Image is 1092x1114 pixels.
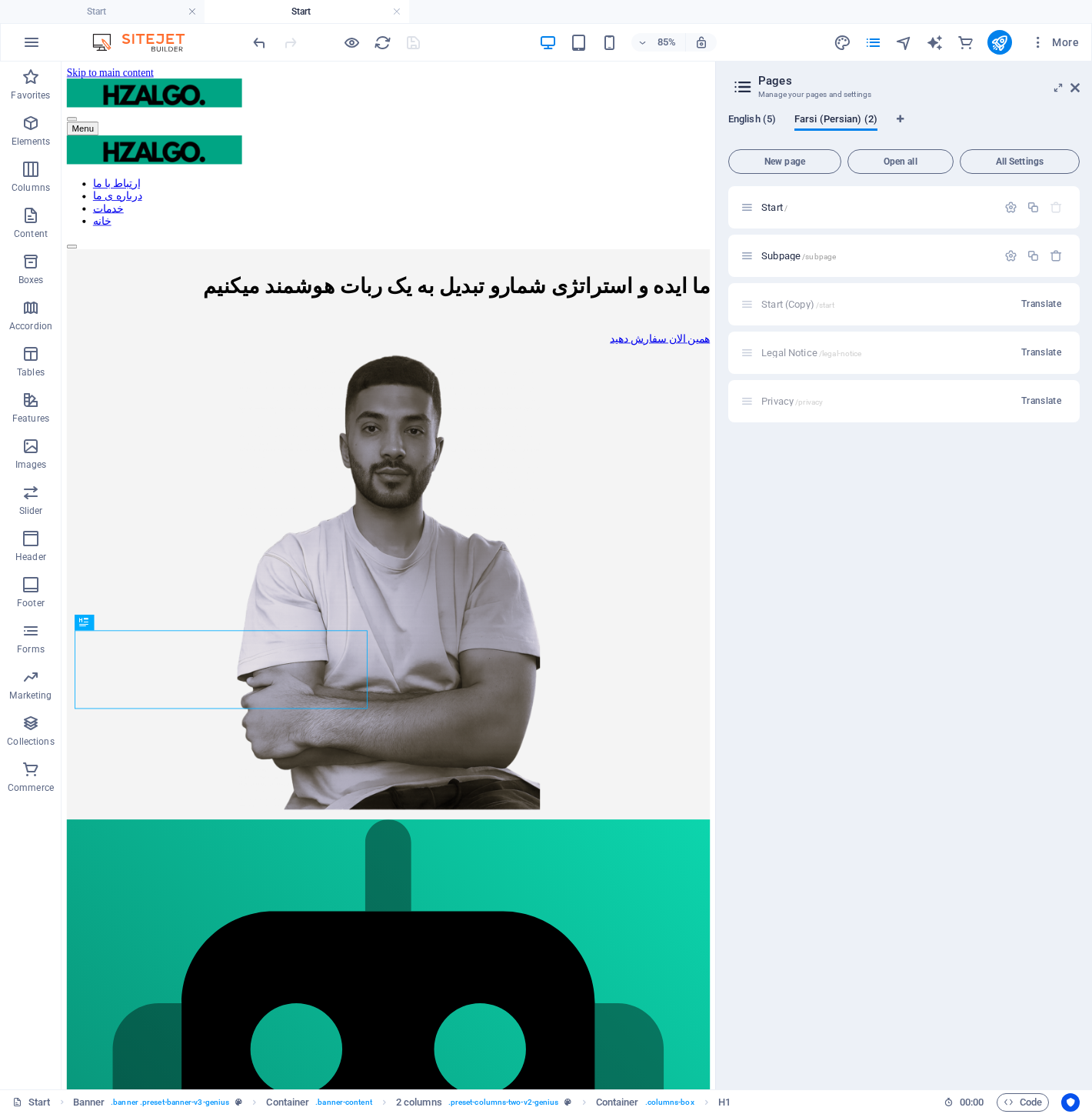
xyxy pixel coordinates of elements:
span: . banner .preset-banner-v3-genius [111,1093,229,1112]
span: Code [1004,1093,1042,1112]
p: Tables [17,366,45,379]
i: Design (Ctrl+Alt+Y) [834,34,851,52]
i: Navigator [895,34,913,52]
span: 00 00 [960,1093,984,1112]
p: Content [14,228,48,240]
h4: Start [205,3,409,20]
span: Translate [1021,395,1061,407]
button: More [1024,30,1085,55]
span: . columns-box [645,1093,694,1112]
div: Duplicate [1027,201,1040,214]
button: All Settings [960,149,1080,174]
i: AI Writer [926,34,944,52]
button: 85% [631,33,686,52]
i: This element is a customizable preset [235,1098,242,1106]
h2: Pages [758,74,1080,88]
span: Click to select. Double-click to edit [266,1093,309,1112]
span: All Settings [967,157,1073,166]
i: Commerce [957,34,974,52]
img: Editor Logo [88,33,204,52]
button: Translate [1015,292,1067,316]
span: Translate [1021,346,1061,359]
button: text_generator [926,33,944,52]
div: Subpage/subpage [757,251,997,261]
div: Settings [1004,249,1017,262]
button: Click here to leave preview mode and continue editing [342,33,361,52]
p: Elements [12,135,51,148]
button: reload [373,33,391,52]
p: Header [15,551,46,563]
h6: Session time [944,1093,984,1112]
i: Publish [990,34,1008,52]
span: . preset-columns-two-v2-genius [448,1093,559,1112]
button: design [834,33,852,52]
h3: Manage your pages and settings [758,88,1049,102]
button: pages [864,33,883,52]
span: / [784,204,787,212]
div: Language Tabs [728,114,1080,143]
button: Translate [1015,389,1067,413]
span: Farsi (Persian) (2) [794,110,877,132]
button: commerce [957,33,975,52]
span: New page [735,157,834,166]
p: Slider [19,505,43,517]
p: Favorites [11,89,50,102]
span: Open all [854,157,947,166]
div: The startpage cannot be deleted [1050,201,1063,214]
span: Click to select. Double-click to edit [718,1093,731,1112]
div: Duplicate [1027,249,1040,262]
div: Remove [1050,249,1063,262]
button: Translate [1015,340,1067,365]
i: Pages (Ctrl+Alt+S) [864,34,882,52]
i: Reload page [374,34,391,52]
span: Click to select. Double-click to edit [596,1093,639,1112]
span: : [970,1096,973,1108]
p: Columns [12,182,50,194]
span: /subpage [802,252,836,261]
p: Accordion [9,320,52,332]
a: Click to cancel selection. Double-click to open Pages [12,1093,51,1112]
div: Start/ [757,202,997,212]
p: Forms [17,643,45,655]
span: . banner-content [315,1093,371,1112]
div: Settings [1004,201,1017,214]
button: Code [997,1093,1049,1112]
button: undo [250,33,268,52]
h6: 85% [654,33,679,52]
span: English (5) [728,110,776,132]
p: Images [15,459,47,471]
p: Footer [17,597,45,609]
nav: breadcrumb [73,1093,731,1112]
span: Subpage [761,250,836,262]
p: Marketing [9,689,52,702]
i: Undo: Change text (Ctrl+Z) [251,34,268,52]
a: Skip to main content [6,6,108,19]
i: This element is a customizable preset [564,1098,571,1106]
button: Open all [847,149,954,174]
p: Commerce [8,782,54,794]
p: Boxes [18,274,44,286]
span: Click to select. Double-click to edit [396,1093,442,1112]
button: publish [987,30,1012,55]
p: Collections [7,735,54,748]
button: New page [728,149,841,174]
span: Click to open page [761,202,787,213]
i: On resize automatically adjust zoom level to fit chosen device. [694,35,708,49]
span: Click to select. Double-click to edit [73,1093,105,1112]
button: navigator [895,33,914,52]
span: More [1030,35,1079,50]
span: Translate [1021,298,1061,310]
p: Features [12,412,49,425]
button: Usercentrics [1061,1093,1080,1112]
